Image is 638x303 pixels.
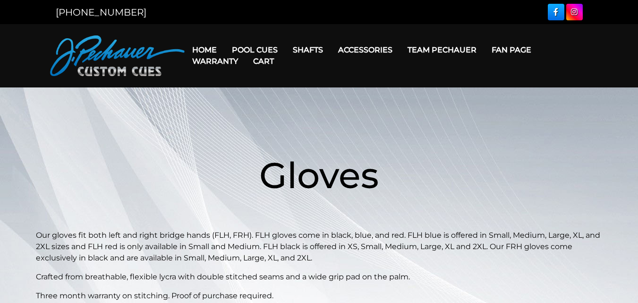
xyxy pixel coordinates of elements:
[185,38,224,62] a: Home
[259,153,379,197] span: Gloves
[36,290,603,302] p: Three month warranty on stitching. Proof of purchase required.
[246,49,281,73] a: Cart
[285,38,331,62] a: Shafts
[36,230,603,264] p: Our gloves fit both left and right bridge hands (FLH, FRH). FLH gloves come in black, blue, and r...
[331,38,400,62] a: Accessories
[185,49,246,73] a: Warranty
[400,38,484,62] a: Team Pechauer
[56,7,146,18] a: [PHONE_NUMBER]
[36,271,603,283] p: Crafted from breathable, flexible lycra with double stitched seams and a wide grip pad on the palm.
[224,38,285,62] a: Pool Cues
[50,35,185,76] img: Pechauer Custom Cues
[484,38,539,62] a: Fan Page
